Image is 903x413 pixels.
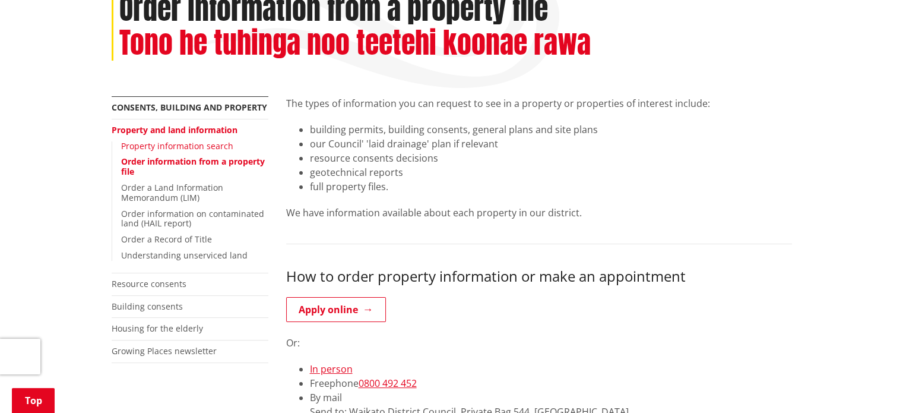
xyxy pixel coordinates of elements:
a: In person [310,362,353,376]
li: building permits, building consents, general plans and site plans [310,122,792,137]
p: We have information available about each property in our district. [286,206,792,220]
a: Building consents [112,301,183,312]
a: 0800 492 452 [359,377,417,390]
a: Order a Record of Title [121,234,212,245]
li: resource consents decisions [310,151,792,165]
a: Housing for the elderly [112,323,203,334]
li: Freephone [310,376,792,390]
p: Or: [286,336,792,350]
a: Property and land information [112,124,237,135]
a: Consents, building and property [112,102,267,113]
li: full property files. [310,179,792,194]
a: Resource consents [112,278,186,289]
a: Top [12,388,55,413]
p: The types of information you can request to see in a property or properties of interest include: [286,96,792,111]
iframe: Messenger Launcher [848,363,891,406]
a: Order information from a property file [121,156,265,177]
a: Apply online [286,297,386,322]
a: Order a Land Information Memorandum (LIM) [121,182,223,203]
a: Understanding unserviced land [121,250,248,261]
li: our Council' 'laid drainage' plan if relevant [310,137,792,151]
a: Growing Places newsletter [112,345,217,357]
a: Order information on contaminated land (HAIL report) [121,208,264,229]
h2: Tono he tuhinga noo teetehi koonae rawa [119,26,591,61]
li: geotechnical reports [310,165,792,179]
h3: How to order property information or make an appointment [286,268,792,285]
a: Property information search [121,140,233,152]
